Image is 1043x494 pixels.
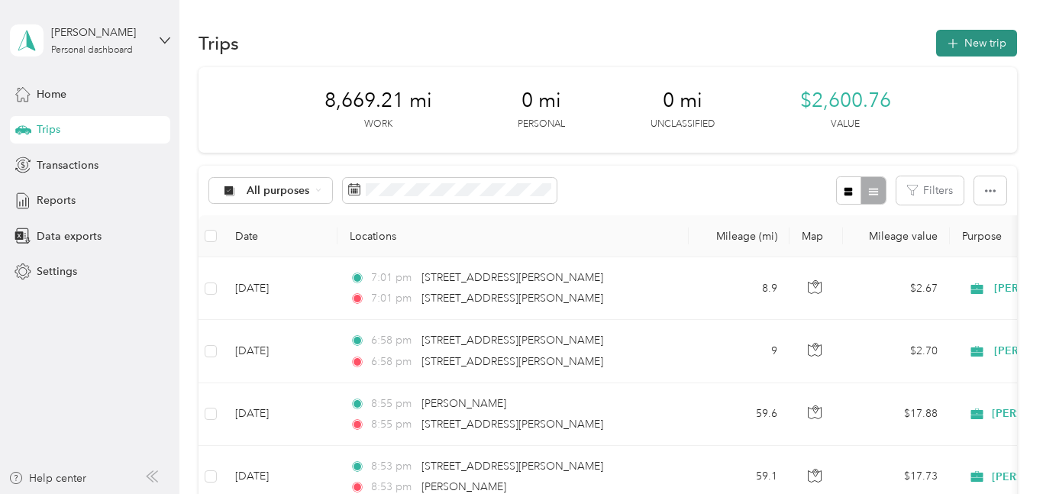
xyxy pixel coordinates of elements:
td: 8.9 [689,257,790,320]
td: 9 [689,320,790,383]
span: [STREET_ADDRESS][PERSON_NAME] [421,292,603,305]
span: [STREET_ADDRESS][PERSON_NAME] [421,460,603,473]
span: [STREET_ADDRESS][PERSON_NAME] [421,418,603,431]
span: [STREET_ADDRESS][PERSON_NAME] [421,334,603,347]
th: Map [790,215,843,257]
span: Transactions [37,157,98,173]
p: Personal [518,118,565,131]
p: Value [831,118,860,131]
td: [DATE] [223,320,337,383]
span: [STREET_ADDRESS][PERSON_NAME] [421,355,603,368]
span: Data exports [37,228,102,244]
th: Mileage (mi) [689,215,790,257]
th: Mileage value [843,215,950,257]
span: [PERSON_NAME] [421,480,506,493]
span: 0 mi [663,89,702,113]
span: 6:58 pm [371,354,415,370]
button: Filters [896,176,964,205]
span: [STREET_ADDRESS][PERSON_NAME] [421,271,603,284]
td: $17.88 [843,383,950,446]
iframe: Everlance-gr Chat Button Frame [957,408,1043,494]
span: 8:53 pm [371,458,415,475]
span: 8,669.21 mi [325,89,432,113]
td: $2.70 [843,320,950,383]
h1: Trips [199,35,239,51]
span: 0 mi [521,89,561,113]
div: [PERSON_NAME] [51,24,147,40]
span: [PERSON_NAME] [421,397,506,410]
span: All purposes [247,186,310,196]
span: 7:01 pm [371,270,415,286]
button: New trip [936,30,1017,57]
span: Settings [37,263,77,279]
th: Date [223,215,337,257]
span: 8:55 pm [371,416,415,433]
span: 7:01 pm [371,290,415,307]
button: Help center [8,470,86,486]
span: Reports [37,192,76,208]
td: [DATE] [223,383,337,446]
p: Work [364,118,392,131]
td: $2.67 [843,257,950,320]
p: Unclassified [651,118,715,131]
span: Trips [37,121,60,137]
span: 6:58 pm [371,332,415,349]
th: Locations [337,215,689,257]
td: [DATE] [223,257,337,320]
span: Home [37,86,66,102]
span: $2,600.76 [800,89,891,113]
div: Personal dashboard [51,46,133,55]
td: 59.6 [689,383,790,446]
span: 8:55 pm [371,396,415,412]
